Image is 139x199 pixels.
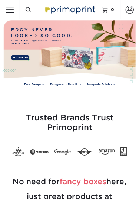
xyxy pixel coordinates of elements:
img: Mini [76,148,93,155]
a: Free Samples [24,82,44,86]
img: Google [54,149,71,155]
img: Amazon [99,149,115,154]
span: 0 [111,7,114,12]
img: Freeform [30,148,49,156]
a: Designers + Resellers [50,82,81,86]
a: GET STARTED [11,55,29,60]
img: Smoothie King [12,147,24,156]
a: Nonprofit Solutions [87,82,115,86]
p: EDGY NEVER [11,27,82,33]
span: 17 Different Edge Colors. Endless Possibilities. [11,39,75,45]
p: LOOKED SO GOOD. [11,33,82,39]
img: Primoprint [43,3,96,15]
h3: Trusted Brands Trust Primoprint [6,95,133,141]
span: fancy boxes [60,177,106,186]
img: Goodwill [120,147,127,156]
